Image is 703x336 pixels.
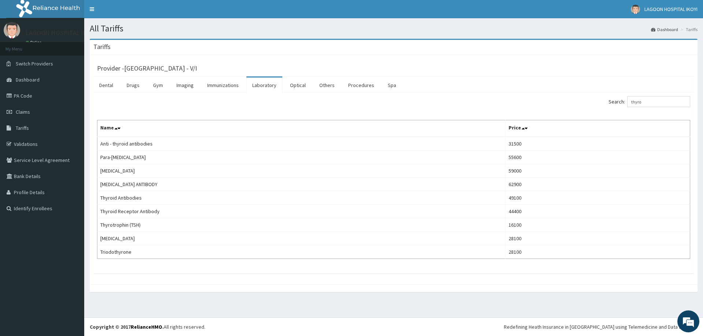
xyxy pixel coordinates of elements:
td: Anti - thyroid antibodies [97,137,506,151]
span: Claims [16,109,30,115]
td: 49100 [505,191,690,205]
td: 28100 [505,245,690,259]
td: 28100 [505,232,690,245]
a: Dashboard [651,26,678,33]
td: Para-[MEDICAL_DATA] [97,151,506,164]
td: [MEDICAL_DATA] [97,164,506,178]
td: Thyrotrophin (TSH) [97,218,506,232]
a: Spa [382,78,402,93]
img: User Image [631,5,640,14]
span: We're online! [42,92,101,166]
a: Optical [284,78,312,93]
strong: Copyright © 2017 . [90,324,164,330]
td: Triodothyrone [97,245,506,259]
p: LAGOON HOSPITAL IKOYI [26,30,96,36]
td: 59000 [505,164,690,178]
textarea: Type your message and hit 'Enter' [4,200,140,225]
a: RelianceHMO [131,324,162,330]
a: Others [313,78,341,93]
h3: Provider - [GEOGRAPHIC_DATA] - V/I [97,65,197,72]
td: Thyroid Antibodies [97,191,506,205]
td: Thyroid Receptor Antibody [97,205,506,218]
a: Drugs [121,78,145,93]
td: 44400 [505,205,690,218]
a: Dental [93,78,119,93]
label: Search: [609,96,690,107]
span: Dashboard [16,76,40,83]
li: Tariffs [679,26,698,33]
a: Gym [147,78,169,93]
div: Redefining Heath Insurance in [GEOGRAPHIC_DATA] using Telemedicine and Data Science! [504,323,698,331]
a: Laboratory [246,78,282,93]
th: Name [97,120,506,137]
span: Tariffs [16,125,29,131]
div: Chat with us now [38,41,123,50]
input: Search: [627,96,690,107]
img: User Image [4,22,20,38]
a: Online [26,40,43,45]
td: 55600 [505,151,690,164]
h1: All Tariffs [90,24,698,33]
div: Minimize live chat window [120,4,138,21]
a: Immunizations [201,78,245,93]
td: [MEDICAL_DATA] [97,232,506,245]
img: d_794563401_company_1708531726252_794563401 [14,37,30,55]
footer: All rights reserved. [84,317,703,336]
th: Price [505,120,690,137]
span: LAGOON HOSPITAL IKOYI [644,6,698,12]
td: 16100 [505,218,690,232]
span: Switch Providers [16,60,53,67]
h3: Tariffs [93,44,111,50]
td: 62900 [505,178,690,191]
td: [MEDICAL_DATA] ANTIBODY [97,178,506,191]
a: Imaging [171,78,200,93]
a: Procedures [342,78,380,93]
td: 31500 [505,137,690,151]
